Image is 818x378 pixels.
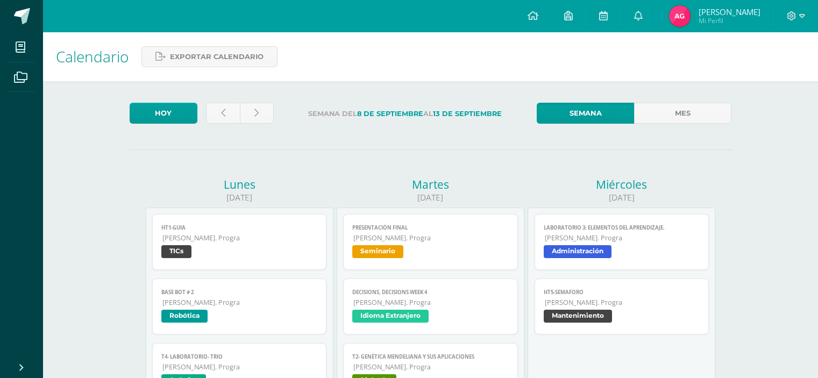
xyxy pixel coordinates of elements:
[146,192,333,203] div: [DATE]
[699,6,760,17] span: [PERSON_NAME]
[161,353,318,360] span: T4- Laboratorio- trio
[337,177,524,192] div: Martes
[162,362,318,372] span: [PERSON_NAME]. Progra
[161,310,208,323] span: Robótica
[146,177,333,192] div: Lunes
[352,289,509,296] span: Decisions, Decisions week 4
[161,289,318,296] span: Base bot # 2
[669,5,691,27] img: 09a35472f6d348be82a8272cf48b580f.png
[162,298,318,307] span: [PERSON_NAME]. Progra
[357,110,423,118] strong: 8 de Septiembre
[161,245,191,258] span: TICs
[535,279,709,334] a: HT5-Semaforo[PERSON_NAME]. PrograMantenimiento
[282,103,528,125] label: Semana del al
[152,279,327,334] a: Base bot # 2[PERSON_NAME]. PrograRobótica
[528,192,715,203] div: [DATE]
[528,177,715,192] div: Miércoles
[544,224,700,231] span: LABORATORIO 3: Elementos del aprendizaje.
[634,103,731,124] a: Mes
[352,310,429,323] span: Idioma Extranjero
[352,224,509,231] span: Presentación final
[170,47,264,67] span: Exportar calendario
[353,298,509,307] span: [PERSON_NAME]. Progra
[353,233,509,243] span: [PERSON_NAME]. Progra
[535,214,709,270] a: LABORATORIO 3: Elementos del aprendizaje.[PERSON_NAME]. PrograAdministración
[343,279,518,334] a: Decisions, Decisions week 4[PERSON_NAME]. PrograIdioma Extranjero
[544,245,611,258] span: Administración
[352,245,403,258] span: Seminario
[130,103,197,124] a: Hoy
[352,353,509,360] span: T2- Genética Mendeliana y sus aplicaciones
[433,110,502,118] strong: 13 de Septiembre
[353,362,509,372] span: [PERSON_NAME]. Progra
[537,103,634,124] a: Semana
[56,46,129,67] span: Calendario
[545,298,700,307] span: [PERSON_NAME]. Progra
[162,233,318,243] span: [PERSON_NAME]. Progra
[545,233,700,243] span: [PERSON_NAME]. Progra
[152,214,327,270] a: HT1-Guia[PERSON_NAME]. PrograTICs
[337,192,524,203] div: [DATE]
[161,224,318,231] span: HT1-Guia
[544,289,700,296] span: HT5-Semaforo
[141,46,278,67] a: Exportar calendario
[699,16,760,25] span: Mi Perfil
[343,214,518,270] a: Presentación final[PERSON_NAME]. PrograSeminario
[544,310,612,323] span: Mantenimiento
